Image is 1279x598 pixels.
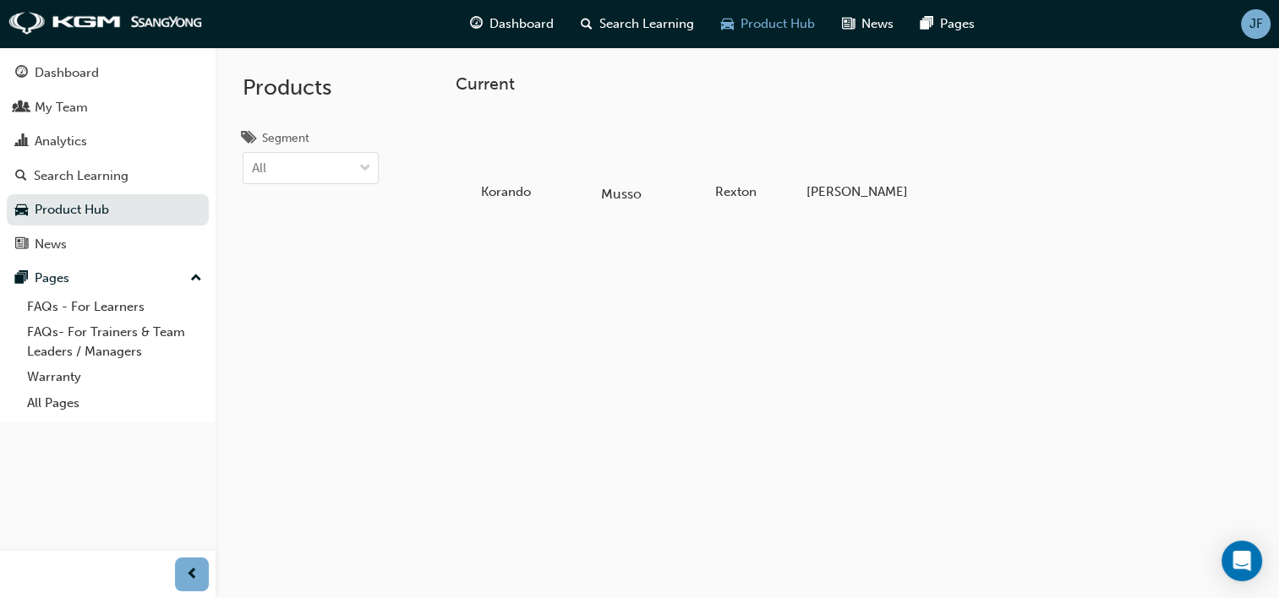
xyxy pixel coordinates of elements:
[15,237,28,253] span: news-icon
[489,14,554,34] span: Dashboard
[35,63,99,83] div: Dashboard
[921,14,933,35] span: pages-icon
[20,319,209,364] a: FAQs- For Trainers & Team Leaders / Managers
[7,126,209,157] a: Analytics
[861,14,894,34] span: News
[15,101,28,116] span: people-icon
[1249,14,1263,34] span: JF
[1241,9,1271,39] button: JF
[35,132,87,151] div: Analytics
[15,271,28,286] span: pages-icon
[599,14,694,34] span: Search Learning
[20,390,209,416] a: All Pages
[686,107,787,205] a: Rexton
[567,7,708,41] a: search-iconSearch Learning
[7,57,209,89] a: Dashboard
[456,74,1252,94] h3: Current
[7,194,209,226] a: Product Hub
[262,130,309,147] div: Segment
[190,268,202,290] span: up-icon
[691,184,780,199] h5: Rexton
[940,14,975,34] span: Pages
[456,107,557,205] a: Korando
[7,160,209,192] a: Search Learning
[15,66,28,81] span: guage-icon
[15,169,27,184] span: search-icon
[462,184,550,199] h5: Korando
[7,54,209,263] button: DashboardMy TeamAnalyticsSearch LearningProduct HubNews
[15,134,28,149] span: chart-icon
[20,294,209,320] a: FAQs - For Learners
[34,166,128,186] div: Search Learning
[35,269,69,288] div: Pages
[581,14,593,35] span: search-icon
[7,263,209,294] button: Pages
[20,364,209,390] a: Warranty
[35,98,88,117] div: My Team
[243,132,255,147] span: tags-icon
[1222,541,1262,581] div: Open Intercom Messenger
[456,7,567,41] a: guage-iconDashboard
[7,229,209,260] a: News
[359,158,371,180] span: down-icon
[828,7,907,41] a: news-iconNews
[708,7,828,41] a: car-iconProduct Hub
[574,186,668,202] h5: Musso
[7,92,209,123] a: My Team
[721,14,734,35] span: car-icon
[842,14,855,35] span: news-icon
[35,235,67,254] div: News
[907,7,988,41] a: pages-iconPages
[801,107,902,205] a: [PERSON_NAME]
[741,14,815,34] span: Product Hub
[243,74,379,101] h2: Products
[470,14,483,35] span: guage-icon
[8,12,203,35] img: kgm
[186,564,199,585] span: prev-icon
[571,107,672,205] a: Musso
[15,203,28,218] span: car-icon
[252,159,266,178] div: All
[806,184,895,199] h5: [PERSON_NAME]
